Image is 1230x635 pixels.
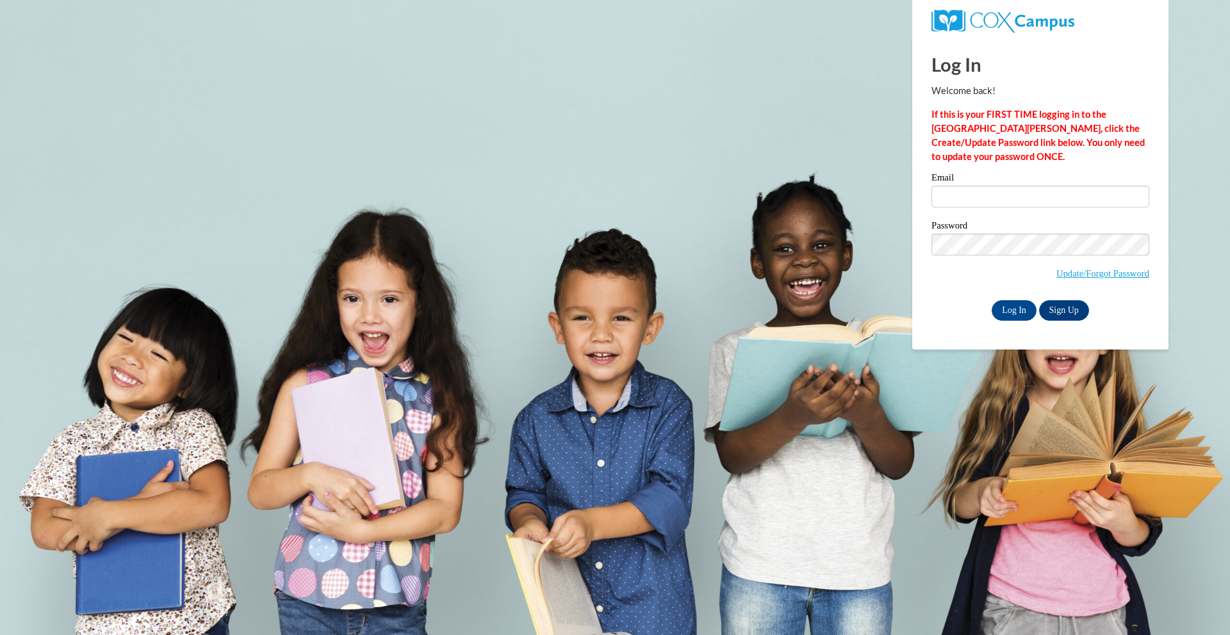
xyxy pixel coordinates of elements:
[931,221,1149,234] label: Password
[931,173,1149,186] label: Email
[931,51,1149,77] h1: Log In
[931,10,1074,33] img: COX Campus
[1056,268,1149,278] a: Update/Forgot Password
[931,15,1074,26] a: COX Campus
[931,109,1145,162] strong: If this is your FIRST TIME logging in to the [GEOGRAPHIC_DATA][PERSON_NAME], click the Create/Upd...
[931,84,1149,98] p: Welcome back!
[992,300,1037,321] input: Log In
[1039,300,1089,321] a: Sign Up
